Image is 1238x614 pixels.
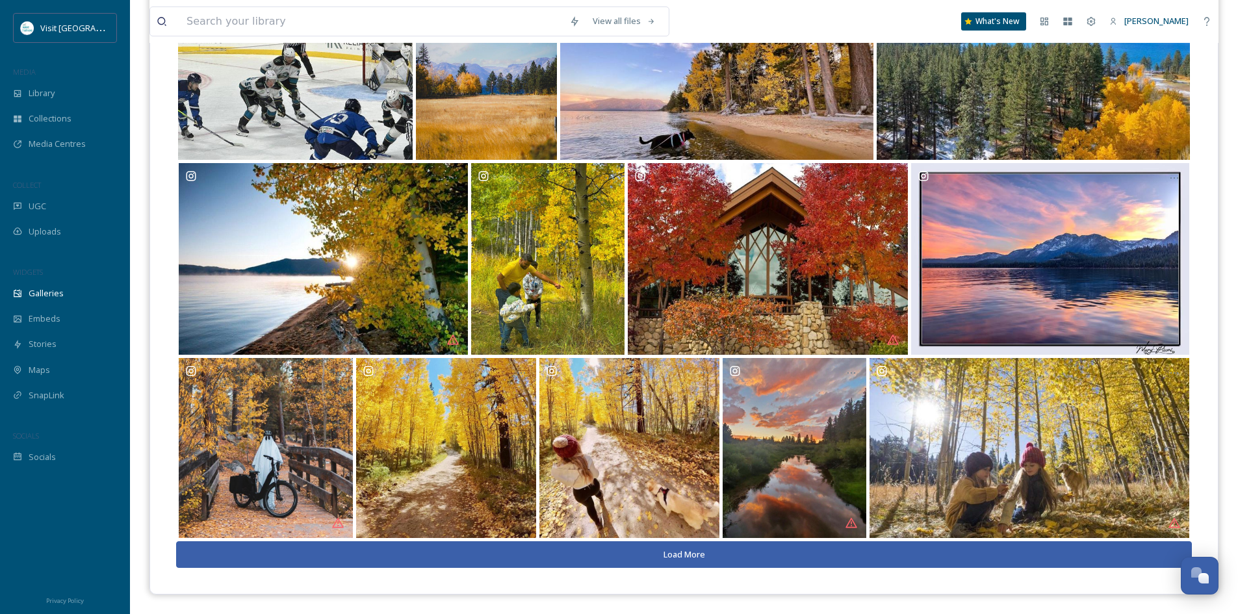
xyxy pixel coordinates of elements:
span: MEDIA [13,67,36,77]
button: Load More [176,541,1192,568]
span: Library [29,87,55,99]
span: Collections [29,112,71,125]
span: Uploads [29,225,61,238]
span: Socials [29,451,56,463]
a: Sunsets highlights from the past few weeks in August! 🧡💛Still in awe of this place I am lucky to ... [721,358,868,538]
span: SOCIALS [13,431,39,441]
a: Staycations are the best, especially at Camp Rich! Don't miss out on our current Staycation Speci... [177,163,470,355]
span: Embeds [29,313,60,325]
a: Privacy Policy [46,592,84,608]
span: COLLECT [13,180,41,190]
span: Media Centres [29,138,86,150]
input: Search your library [180,7,563,36]
a: Kicking off Halloweekend festivities at Clearly Tahoe! 🍂🚲 . Visit us at our Clearly Tahoe shop in... [177,358,354,538]
a: Sorry for blocking the view 🍁#humpday ⠀⠀⠀⠀⠀⠀⠀⠀ ⠀⠀⠀⠀⠀⠀⠀⠀ 📍Marlette Lake Trail (from Spooner Lake t... [355,358,538,538]
span: Stories [29,338,57,350]
a: What's New [961,12,1026,31]
span: WIDGETS [13,267,43,277]
a: A weekend well spent in Lake Tahoe with hikes, trails chasing Fall colors and learning about the ... [469,163,626,355]
img: download.jpeg [21,21,34,34]
span: Maps [29,364,50,376]
span: Privacy Policy [46,596,84,605]
a: [PERSON_NAME] [1103,8,1195,34]
a: Fall has arrived at Edgewood Tahoe 🍁 As the leaves change, so do our adventures. We welcome you t... [626,163,910,355]
a: Sorry for blocking the view 🍁#humpday ⠀⠀⠀⠀⠀⠀⠀⠀ ⠀⠀⠀⠀⠀⠀⠀⠀ 📍Marlette Lake Trail (from Spooner Lake t... [537,358,721,538]
span: UGC [29,200,46,212]
span: SnapLink [29,389,64,402]
a: View all files [586,8,662,34]
span: [PERSON_NAME] [1124,15,1189,27]
span: Galleries [29,287,64,300]
span: Visit [GEOGRAPHIC_DATA] [40,21,141,34]
a: South Lake Tahoe can be your basecamp for fun, no matter the season. Travelers of all sizes can f... [868,358,1191,538]
button: Open Chat [1181,557,1219,595]
a: South Lake Tahoe sunset. #laketahoe #reflecting_perfection #reflections #reflectiongram #visitlak... [909,163,1191,355]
